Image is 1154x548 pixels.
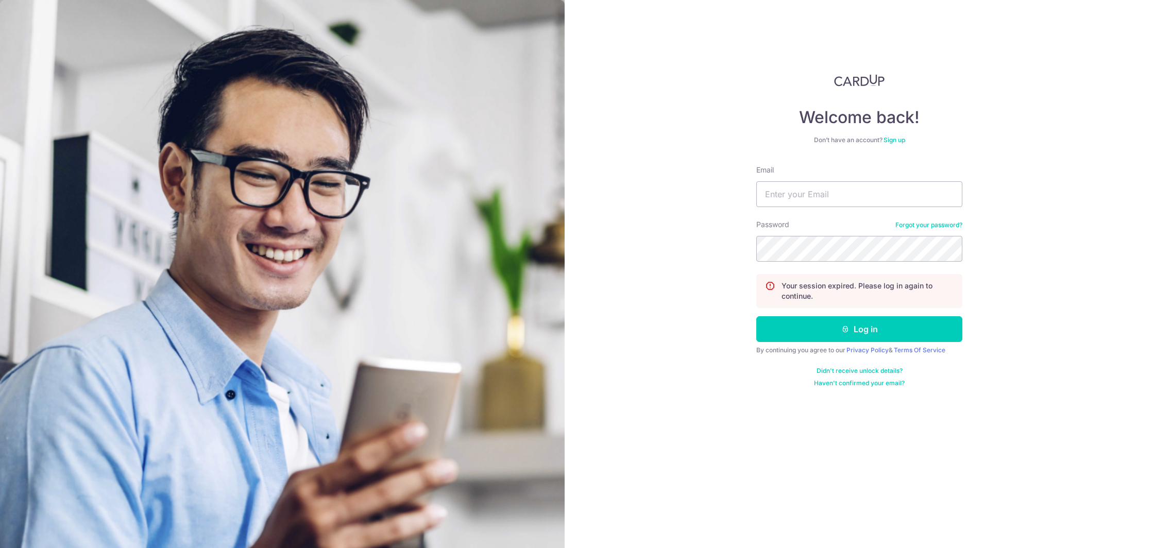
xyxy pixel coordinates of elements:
div: Don’t have an account? [756,136,962,144]
a: Didn't receive unlock details? [817,367,903,375]
a: Privacy Policy [846,346,889,354]
input: Enter your Email [756,181,962,207]
img: CardUp Logo [834,74,885,87]
a: Sign up [884,136,905,144]
button: Log in [756,316,962,342]
a: Haven't confirmed your email? [814,379,905,387]
a: Terms Of Service [894,346,945,354]
label: Password [756,219,789,230]
a: Forgot your password? [895,221,962,229]
div: By continuing you agree to our & [756,346,962,354]
label: Email [756,165,774,175]
h4: Welcome back! [756,107,962,128]
p: Your session expired. Please log in again to continue. [782,281,954,301]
